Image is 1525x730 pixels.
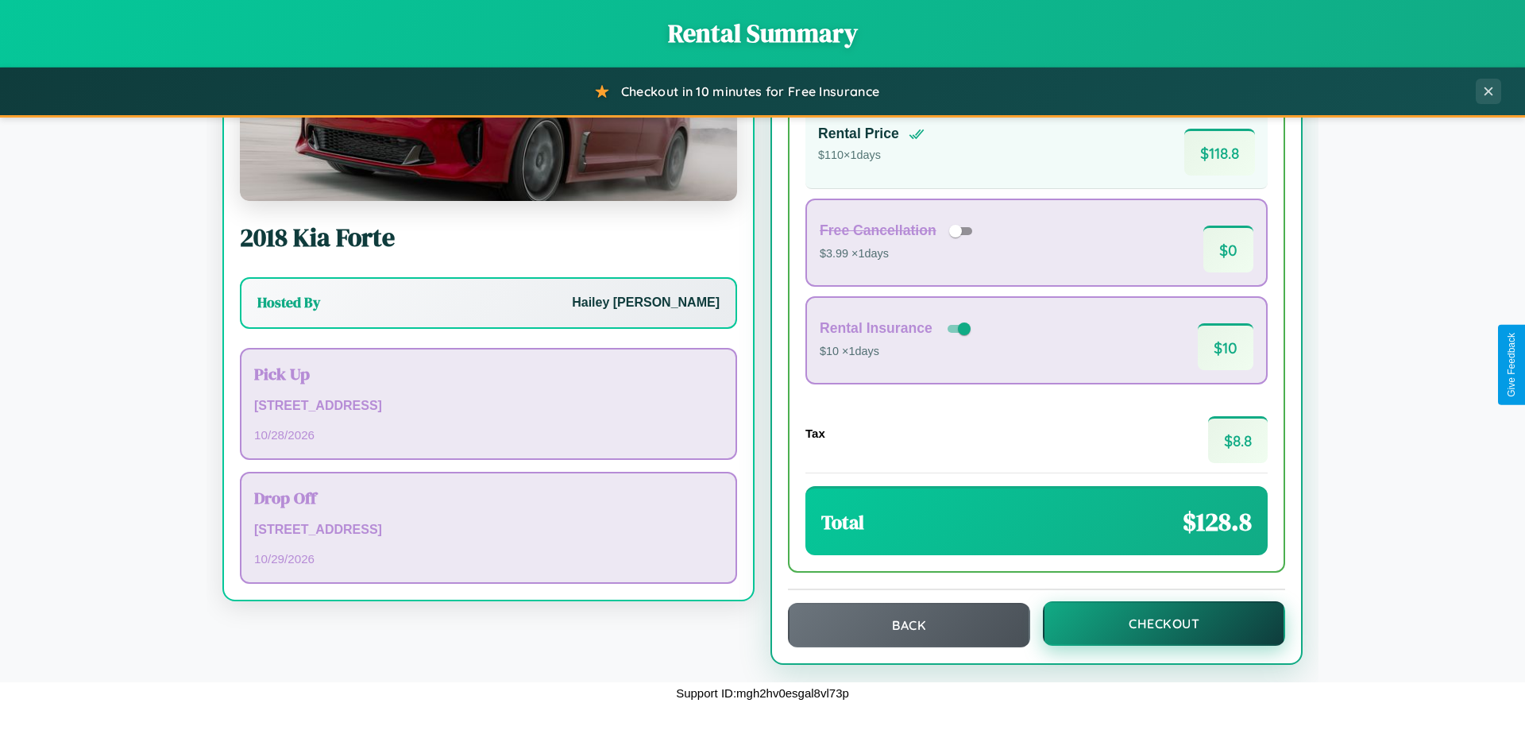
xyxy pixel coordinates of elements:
[254,486,723,509] h3: Drop Off
[16,16,1509,51] h1: Rental Summary
[1506,333,1517,397] div: Give Feedback
[820,222,936,239] h4: Free Cancellation
[820,244,978,265] p: $3.99 × 1 days
[1208,416,1268,463] span: $ 8.8
[572,292,720,315] p: Hailey [PERSON_NAME]
[1198,323,1253,370] span: $ 10
[805,427,825,440] h4: Tax
[257,293,320,312] h3: Hosted By
[1043,601,1285,646] button: Checkout
[1184,129,1255,176] span: $ 118.8
[254,548,723,570] p: 10 / 29 / 2026
[254,519,723,542] p: [STREET_ADDRESS]
[820,342,974,362] p: $10 × 1 days
[254,395,723,418] p: [STREET_ADDRESS]
[676,682,849,704] p: Support ID: mgh2hv0esgal8vl73p
[1183,504,1252,539] span: $ 128.8
[821,509,864,535] h3: Total
[818,126,899,142] h4: Rental Price
[254,424,723,446] p: 10 / 28 / 2026
[1203,226,1253,272] span: $ 0
[788,603,1030,647] button: Back
[240,42,737,201] img: Kia Forte
[254,362,723,385] h3: Pick Up
[240,220,737,255] h2: 2018 Kia Forte
[820,320,932,337] h4: Rental Insurance
[621,83,879,99] span: Checkout in 10 minutes for Free Insurance
[818,145,925,166] p: $ 110 × 1 days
